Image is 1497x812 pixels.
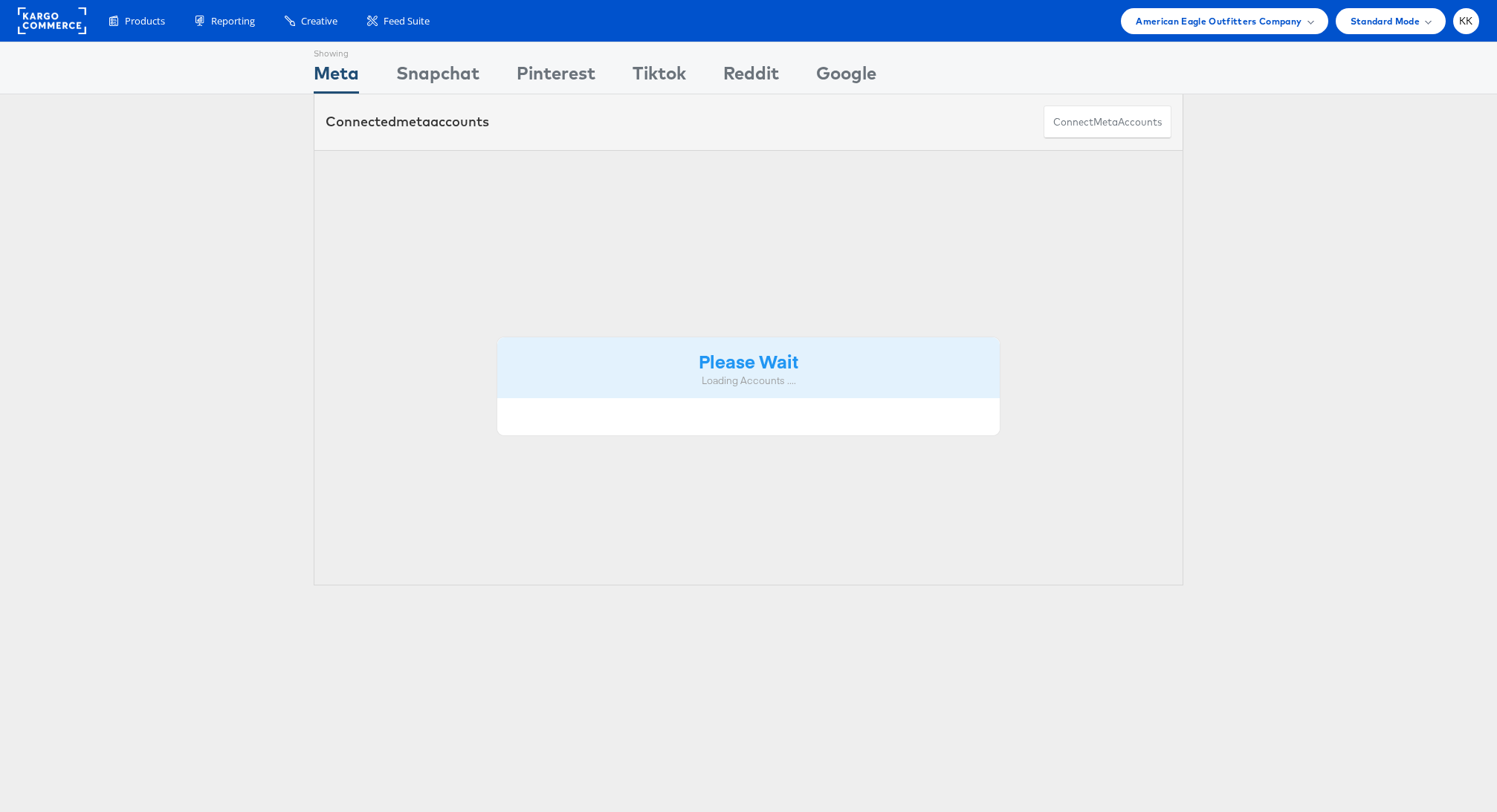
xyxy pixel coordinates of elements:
[301,14,337,28] span: Creative
[699,348,798,373] strong: Please Wait
[396,113,430,130] span: meta
[816,60,876,94] div: Google
[326,112,489,131] div: Connected accounts
[508,374,989,388] div: Loading Accounts ....
[517,60,595,94] div: Pinterest
[396,60,479,94] div: Snapchat
[1044,105,1171,139] button: ConnectmetaAccounts
[314,42,359,60] div: Showing
[1136,13,1302,29] span: American Eagle Outfitters Company
[314,60,359,94] div: Meta
[723,60,779,94] div: Reddit
[211,14,255,28] span: Reporting
[633,60,686,94] div: Tiktok
[1093,115,1118,129] span: meta
[1351,13,1420,29] span: Standard Mode
[384,14,430,28] span: Feed Suite
[1459,16,1473,26] span: KK
[125,14,165,28] span: Products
